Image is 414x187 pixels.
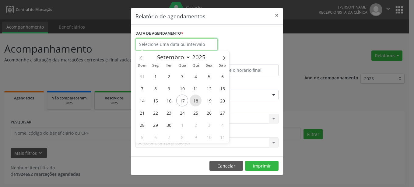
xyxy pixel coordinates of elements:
span: Setembro 25, 2025 [190,107,202,119]
span: Outubro 3, 2025 [203,119,215,131]
span: Setembro 30, 2025 [163,119,175,131]
span: Agosto 31, 2025 [136,70,148,82]
label: ATÉ [209,55,279,64]
button: Close [271,8,283,23]
span: Setembro 27, 2025 [216,107,228,119]
span: Setembro 24, 2025 [176,107,188,119]
span: Setembro 21, 2025 [136,107,148,119]
span: Setembro 19, 2025 [203,95,215,106]
span: Setembro 28, 2025 [136,119,148,131]
span: Seg [149,64,162,68]
span: Outubro 5, 2025 [136,131,148,143]
span: Setembro 2, 2025 [163,70,175,82]
span: Setembro 7, 2025 [136,82,148,94]
span: Outubro 9, 2025 [190,131,202,143]
span: Sáb [216,64,229,68]
span: Setembro 17, 2025 [176,95,188,106]
span: Setembro 12, 2025 [203,82,215,94]
input: Year [191,53,211,61]
span: Setembro 6, 2025 [216,70,228,82]
span: Setembro 23, 2025 [163,107,175,119]
span: Qui [189,64,202,68]
input: Selecione uma data ou intervalo [135,38,218,50]
button: Cancelar [209,161,243,171]
span: Setembro 10, 2025 [176,82,188,94]
h5: Relatório de agendamentos [135,12,205,20]
span: Setembro 26, 2025 [203,107,215,119]
button: Imprimir [245,161,279,171]
span: Outubro 4, 2025 [216,119,228,131]
span: Setembro 3, 2025 [176,70,188,82]
span: Outubro 11, 2025 [216,131,228,143]
span: Setembro 9, 2025 [163,82,175,94]
span: Setembro 11, 2025 [190,82,202,94]
span: Outubro 10, 2025 [203,131,215,143]
span: Setembro 8, 2025 [149,82,161,94]
label: DATA DE AGENDAMENTO [135,29,183,38]
select: Month [154,53,191,61]
span: Outubro 2, 2025 [190,119,202,131]
span: Setembro 22, 2025 [149,107,161,119]
span: Setembro 20, 2025 [216,95,228,106]
span: Sex [202,64,216,68]
span: Setembro 18, 2025 [190,95,202,106]
span: Outubro 8, 2025 [176,131,188,143]
span: Setembro 16, 2025 [163,95,175,106]
span: Outubro 1, 2025 [176,119,188,131]
span: Setembro 15, 2025 [149,95,161,106]
span: Outubro 6, 2025 [149,131,161,143]
span: Ter [162,64,176,68]
span: Qua [176,64,189,68]
span: Setembro 14, 2025 [136,95,148,106]
span: Setembro 29, 2025 [149,119,161,131]
span: Outubro 7, 2025 [163,131,175,143]
span: Dom [135,64,149,68]
span: Setembro 4, 2025 [190,70,202,82]
span: Setembro 13, 2025 [216,82,228,94]
input: Selecione o horário final [209,64,279,76]
span: Setembro 1, 2025 [149,70,161,82]
span: Setembro 5, 2025 [203,70,215,82]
